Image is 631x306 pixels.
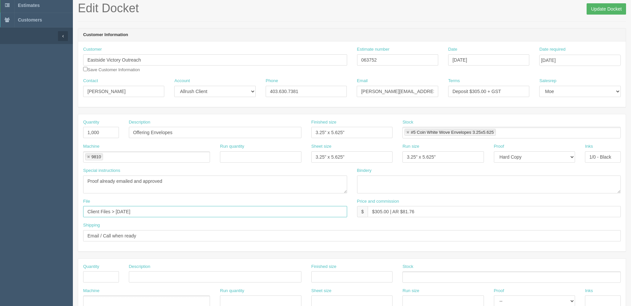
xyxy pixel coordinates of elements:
[357,206,368,217] div: $
[311,143,332,150] label: Sheet size
[18,3,40,8] span: Estimates
[83,119,99,126] label: Quantity
[83,168,120,174] label: Special instructions
[129,264,150,270] label: Description
[220,288,244,294] label: Run quantity
[311,264,337,270] label: Finished size
[357,198,399,205] label: Price and commission
[357,46,390,53] label: Estimate number
[83,176,347,193] textarea: Proof already emailed and approved
[83,46,102,53] label: Customer
[587,3,626,15] input: Update Docket
[494,143,504,150] label: Proof
[266,78,278,84] label: Phone
[402,288,419,294] label: Run size
[311,288,332,294] label: Sheet size
[78,28,626,42] header: Customer Information
[83,46,347,73] div: Save Customer Information
[494,288,504,294] label: Proof
[83,198,90,205] label: File
[129,119,150,126] label: Description
[402,143,419,150] label: Run size
[539,46,565,53] label: Date required
[357,168,372,174] label: Bindery
[174,78,190,84] label: Account
[83,78,98,84] label: Contact
[402,264,413,270] label: Stock
[83,288,99,294] label: Machine
[83,54,347,66] input: Enter customer name
[78,2,626,15] h1: Edit Docket
[91,155,101,159] div: 9810
[539,78,556,84] label: Salesrep
[83,143,99,150] label: Machine
[585,288,593,294] label: Inks
[18,17,42,23] span: Customers
[83,264,99,270] label: Quantity
[585,143,593,150] label: Inks
[448,46,457,53] label: Date
[311,119,337,126] label: Finished size
[411,130,494,134] div: #5 Coin White Wove Envelopes 3.25x5.625
[448,78,460,84] label: Terms
[83,222,100,229] label: Shipping
[220,143,244,150] label: Run quantity
[357,78,368,84] label: Email
[402,119,413,126] label: Stock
